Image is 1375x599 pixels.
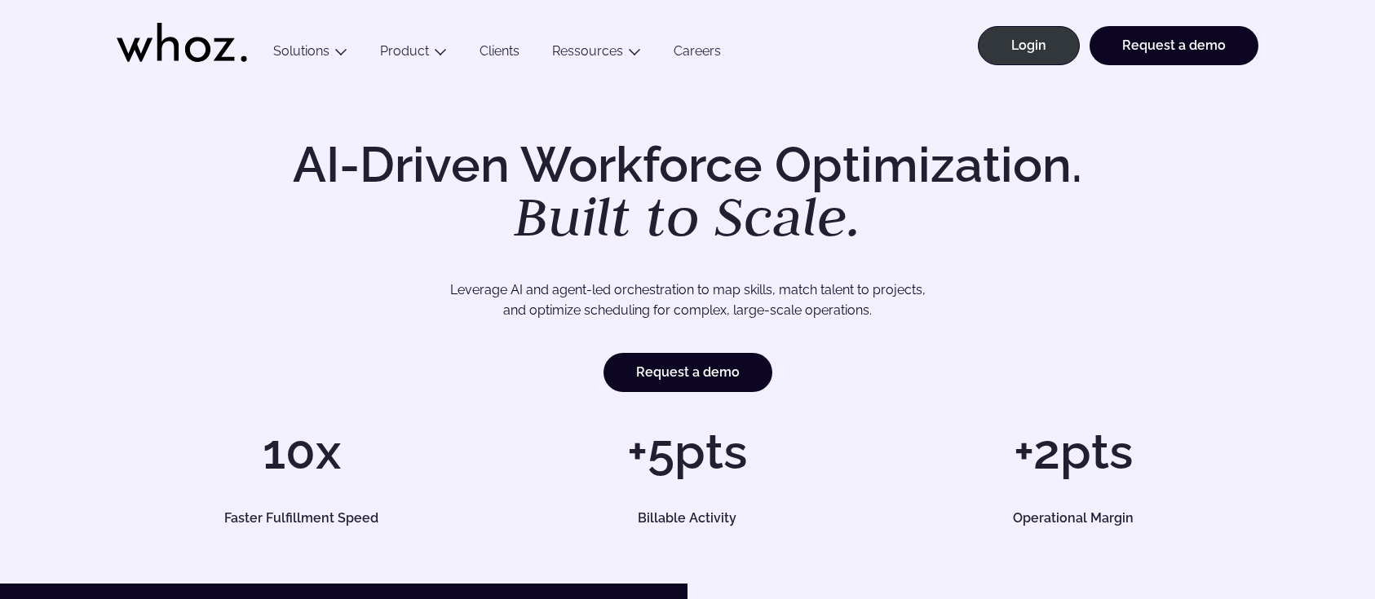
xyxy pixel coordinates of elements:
h5: Billable Activity [521,512,854,525]
button: Solutions [257,43,364,65]
em: Built to Scale. [514,180,861,252]
h1: 10x [117,427,486,476]
a: Careers [657,43,737,65]
p: Leverage AI and agent-led orchestration to map skills, match talent to projects, and optimize sch... [174,280,1201,321]
button: Product [364,43,463,65]
a: Login [978,26,1080,65]
a: Product [380,43,429,59]
h1: AI-Driven Workforce Optimization. [270,140,1105,244]
a: Ressources [552,43,623,59]
h5: Operational Margin [907,512,1240,525]
button: Ressources [536,43,657,65]
a: Request a demo [603,353,772,392]
a: Clients [463,43,536,65]
a: Request a demo [1090,26,1258,65]
h1: +5pts [502,427,872,476]
h5: Faster Fulfillment Speed [135,512,468,525]
h1: +2pts [889,427,1258,476]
